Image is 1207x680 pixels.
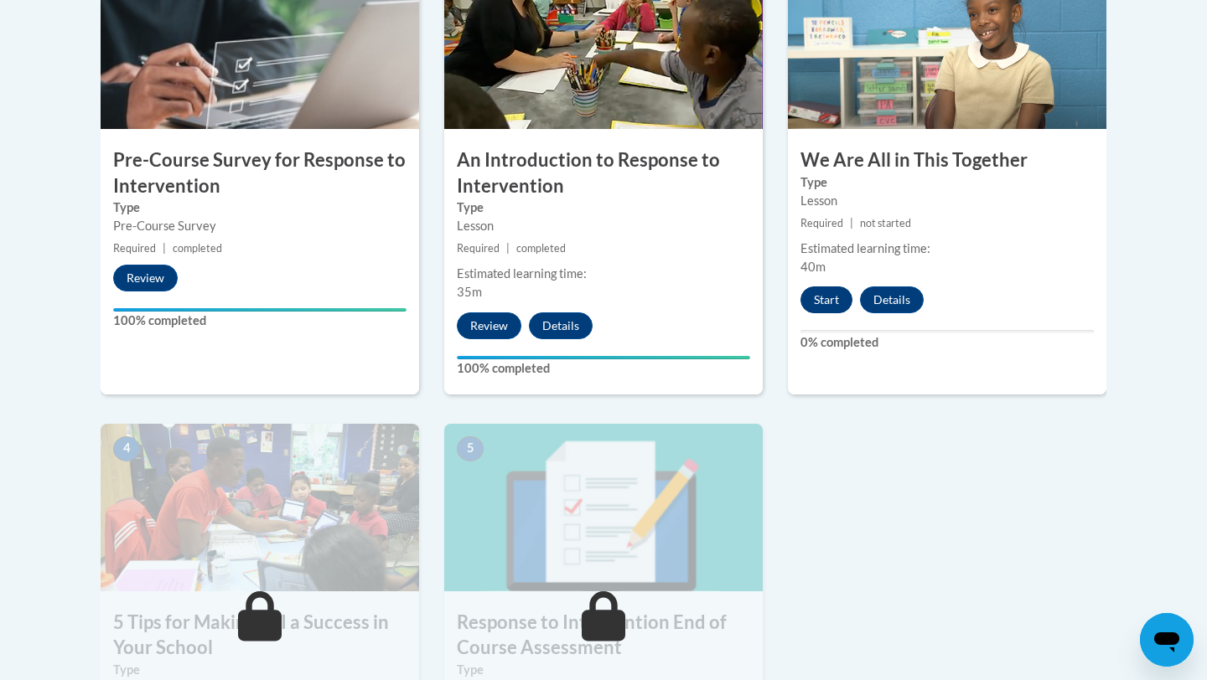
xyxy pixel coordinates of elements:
[457,198,750,217] label: Type
[113,661,407,679] label: Type
[860,286,924,313] button: Details
[457,359,750,378] label: 100% completed
[457,217,750,235] div: Lesson
[113,436,140,461] span: 4
[457,242,500,255] span: Required
[113,242,156,255] span: Required
[113,308,407,312] div: Your progress
[457,356,750,359] div: Your progress
[444,424,763,591] img: Course Image
[113,312,407,330] label: 100% completed
[800,173,1094,192] label: Type
[506,242,510,255] span: |
[1140,613,1194,667] iframe: Button to launch messaging window
[457,661,750,679] label: Type
[444,147,763,199] h3: An Introduction to Response to Intervention
[457,436,484,461] span: 5
[529,312,593,339] button: Details
[800,217,843,229] span: Required
[457,285,482,299] span: 35m
[800,240,1094,258] div: Estimated learning time:
[101,147,419,199] h3: Pre-Course Survey for Response to Intervention
[101,424,419,591] img: Course Image
[800,333,1094,352] label: 0% completed
[113,265,178,291] button: Review
[800,286,852,313] button: Start
[850,217,853,229] span: |
[113,217,407,235] div: Pre-Course Survey
[444,610,763,662] h3: Response to Intervention End of Course Assessment
[113,198,407,217] label: Type
[800,260,826,274] span: 40m
[788,147,1106,173] h3: We Are All in This Together
[516,242,566,255] span: completed
[457,312,521,339] button: Review
[800,192,1094,210] div: Lesson
[457,265,750,283] div: Estimated learning time:
[101,610,419,662] h3: 5 Tips for Making RTI a Success in Your School
[173,242,222,255] span: completed
[860,217,911,229] span: not started
[163,242,166,255] span: |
